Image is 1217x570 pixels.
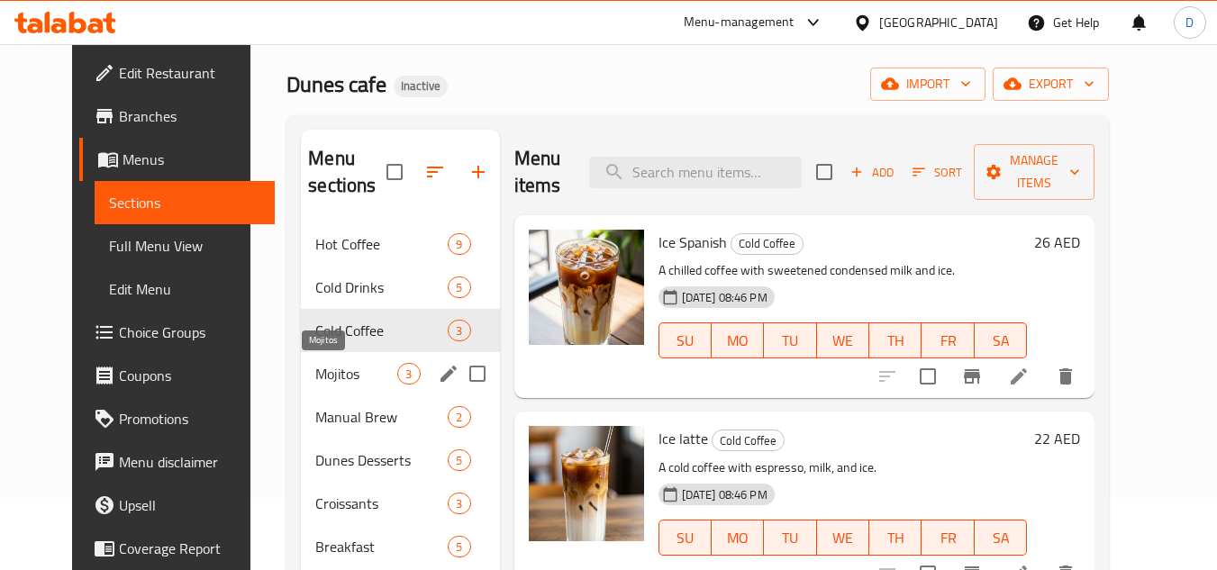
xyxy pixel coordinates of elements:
span: Manual Brew [315,406,448,428]
button: WE [817,322,869,358]
span: Ice latte [658,425,708,452]
a: Menus [79,138,276,181]
button: TU [764,520,816,556]
a: Promotions [79,397,276,440]
a: Full Menu View [95,224,276,267]
span: MO [719,525,757,551]
span: Coupons [119,365,261,386]
span: Hot Coffee [315,233,448,255]
span: Ice Spanish [658,229,727,256]
span: Select section [805,153,843,191]
span: SA [982,328,1020,354]
span: Select all sections [376,153,413,191]
span: WE [824,328,862,354]
span: [DATE] 08:46 PM [675,486,775,503]
span: Cold Coffee [315,320,448,341]
span: Select to update [909,357,947,395]
span: Breakfast [315,536,448,557]
div: Mojitos3edit [301,352,499,395]
span: Promotions [119,408,261,430]
button: Manage items [974,144,1094,200]
span: Sort items [901,158,974,186]
span: FR [929,328,967,354]
span: export [1007,73,1094,95]
div: Cold Coffee3 [301,309,499,352]
span: Menu disclaimer [119,451,261,473]
div: [GEOGRAPHIC_DATA] [879,13,998,32]
span: Upsell [119,494,261,516]
a: Edit Menu [95,267,276,311]
div: Menu-management [684,12,795,33]
button: Add [843,158,901,186]
button: MO [712,520,764,556]
span: 5 [449,452,469,469]
div: Hot Coffee9 [301,222,499,266]
span: Sections [109,192,261,213]
span: Full Menu View [109,235,261,257]
a: Choice Groups [79,311,276,354]
a: Upsell [79,484,276,527]
span: Coverage Report [119,538,261,559]
a: Coupons [79,354,276,397]
span: Choice Groups [119,321,261,343]
a: Coverage Report [79,527,276,570]
button: edit [435,360,462,387]
button: export [993,68,1109,101]
div: Cold Coffee [712,430,785,451]
span: Edit Restaurant [119,62,261,84]
div: Breakfast5 [301,525,499,568]
button: Branch-specific-item [950,355,994,398]
span: 3 [449,495,469,512]
h6: 22 AED [1034,426,1080,451]
span: import [885,73,971,95]
span: Croissants [315,493,448,514]
span: Add [848,162,896,183]
img: Ice Spanish [529,230,644,345]
button: TH [869,322,922,358]
span: [DATE] 08:46 PM [675,289,775,306]
span: 9 [449,236,469,253]
img: Ice latte [529,426,644,541]
input: search [589,157,802,188]
div: Cold Drinks5 [301,266,499,309]
div: items [397,363,420,385]
div: Inactive [394,76,448,97]
a: Sections [95,181,276,224]
span: Edit Menu [109,278,261,300]
span: 5 [449,279,469,296]
span: TU [771,525,809,551]
span: Sort sections [413,150,457,194]
a: Menu disclaimer [79,440,276,484]
button: SA [975,322,1027,358]
span: TH [876,525,914,551]
span: SU [667,525,704,551]
div: items [448,449,470,471]
a: Edit menu item [1008,366,1030,387]
button: TU [764,322,816,358]
span: SA [982,525,1020,551]
span: Cold Drinks [315,276,448,298]
span: Cold Coffee [731,233,803,254]
span: Menus [123,149,261,170]
span: Inactive [394,78,448,94]
span: TH [876,328,914,354]
a: Edit Restaurant [79,51,276,95]
button: import [870,68,985,101]
button: Add section [457,150,500,194]
span: Dunes Desserts [315,449,448,471]
span: Dunes cafe [286,64,386,104]
span: FR [929,525,967,551]
button: SU [658,520,712,556]
span: Sort [913,162,962,183]
span: Add item [843,158,901,186]
span: 2 [449,409,469,426]
h6: 26 AED [1034,230,1080,255]
h2: Menu sections [308,145,386,199]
